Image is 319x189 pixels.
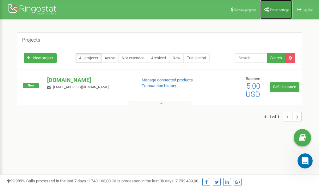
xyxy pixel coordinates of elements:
[235,53,267,63] input: Search
[47,76,131,84] p: [DOMAIN_NAME]
[234,8,256,12] span: Referral program
[26,179,111,183] span: Calls processed in the last 7 days :
[303,8,313,12] span: Log Out
[270,8,289,12] span: Profile settings
[112,179,198,183] span: Calls processed in the last 30 days :
[267,53,285,63] button: Search
[264,106,302,128] nav: ...
[148,53,169,63] a: Archived
[246,82,260,99] span: 5,00 USD
[88,179,111,183] u: 1 743 163,00
[118,53,148,63] a: Not extended
[270,82,299,92] a: Refill balance
[53,85,109,89] span: [EMAIL_ADDRESS][DOMAIN_NAME]
[23,83,39,88] span: New
[169,53,184,63] a: New
[298,153,313,168] iframe: Intercom live chat
[142,83,176,88] a: Transaction history
[264,112,283,121] span: 1 - 1 of 1
[101,53,119,63] a: Active
[24,53,57,63] a: New project
[76,53,101,63] a: All projects
[22,37,40,43] h5: Projects
[246,76,260,81] span: Balance
[175,179,198,183] u: 7 792 489,00
[183,53,210,63] a: Trial period
[6,179,25,183] span: 99,989%
[142,78,193,82] a: Manage connected products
